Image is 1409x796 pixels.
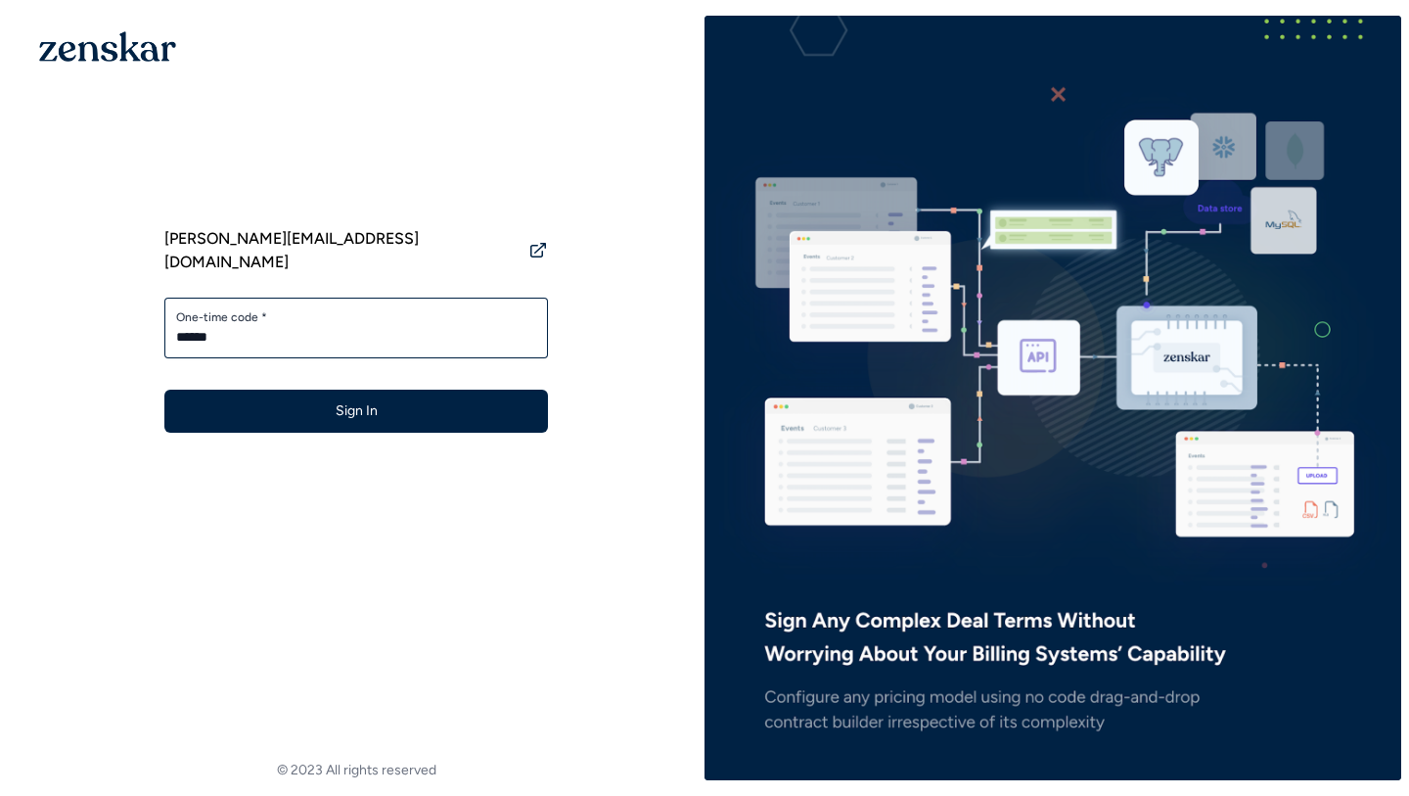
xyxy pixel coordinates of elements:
label: One-time code * [176,309,536,325]
button: Sign In [164,390,548,433]
img: 1OGAJ2xQqyY4LXKgY66KYq0eOWRCkrZdAb3gUhuVAqdWPZE9SRJmCz+oDMSn4zDLXe31Ii730ItAGKgCKgCCgCikA4Av8PJUP... [39,31,176,62]
span: [PERSON_NAME][EMAIL_ADDRESS][DOMAIN_NAME] [164,227,521,274]
footer: © 2023 All rights reserved [8,761,704,780]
